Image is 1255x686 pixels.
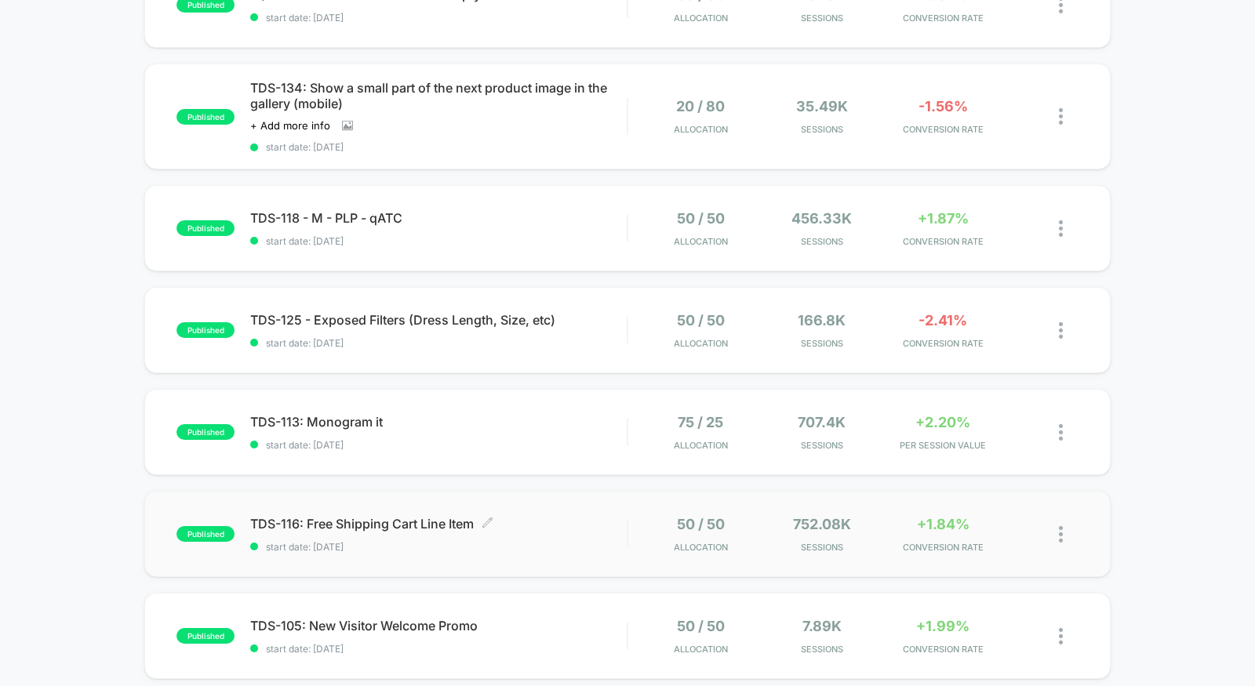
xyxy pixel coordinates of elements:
span: Allocation [674,440,728,451]
span: Sessions [765,236,878,247]
span: Sessions [765,13,878,24]
img: close [1059,628,1063,644]
span: published [176,109,235,125]
span: Allocation [674,542,728,553]
span: start date: [DATE] [250,12,627,24]
span: Allocation [674,338,728,349]
span: start date: [DATE] [250,235,627,247]
span: 752.08k [793,516,851,532]
span: 20 / 80 [676,98,725,114]
span: TDS-118 - M - PLP - qATC [250,210,627,226]
span: 50 / 50 [677,618,725,634]
span: published [176,220,235,236]
span: -1.56% [919,98,968,114]
span: TDS-125 - Exposed Filters (Dress Length, Size, etc) [250,312,627,328]
img: close [1059,108,1063,125]
span: -2.41% [919,312,967,328]
span: 707.4k [798,414,846,430]
span: Sessions [765,124,878,135]
span: Allocation [674,13,728,24]
span: 35.49k [796,98,848,114]
span: start date: [DATE] [250,643,627,655]
img: close [1059,322,1063,339]
span: CONVERSION RATE [886,644,1000,655]
span: PER SESSION VALUE [886,440,1000,451]
span: CONVERSION RATE [886,542,1000,553]
span: Allocation [674,644,728,655]
span: 50 / 50 [677,516,725,532]
span: +1.84% [917,516,969,532]
span: TDS-113: Monogram it [250,414,627,430]
img: close [1059,526,1063,543]
span: Sessions [765,440,878,451]
span: CONVERSION RATE [886,236,1000,247]
span: Sessions [765,338,878,349]
span: 50 / 50 [677,312,725,328]
span: published [176,526,235,542]
span: 50 / 50 [677,210,725,227]
span: Sessions [765,542,878,553]
img: close [1059,424,1063,441]
span: CONVERSION RATE [886,338,1000,349]
span: TDS-134: Show a small part of the next product image in the gallery (mobile) [250,80,627,111]
img: close [1059,220,1063,237]
span: start date: [DATE] [250,439,627,451]
span: + Add more info [250,119,330,132]
span: start date: [DATE] [250,541,627,553]
span: 456.33k [791,210,852,227]
span: Allocation [674,124,728,135]
span: Sessions [765,644,878,655]
span: CONVERSION RATE [886,13,1000,24]
span: 166.8k [798,312,846,328]
span: start date: [DATE] [250,141,627,153]
span: TDS-105: New Visitor Welcome Promo [250,618,627,633]
span: 75 / 25 [678,414,723,430]
span: published [176,424,235,440]
span: Allocation [674,236,728,247]
span: start date: [DATE] [250,337,627,349]
span: TDS-116: Free Shipping Cart Line Item [250,516,627,532]
span: +1.87% [918,210,969,227]
span: 7.89k [802,618,842,634]
span: published [176,628,235,644]
span: published [176,322,235,338]
span: +1.99% [916,618,969,634]
span: +2.20% [915,414,970,430]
